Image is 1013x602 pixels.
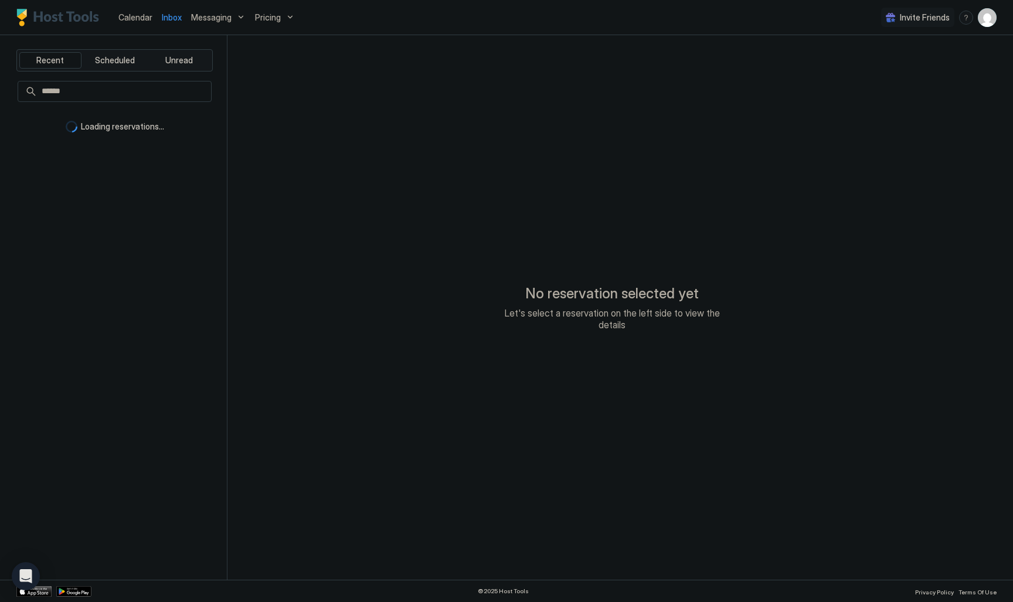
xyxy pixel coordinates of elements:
span: © 2025 Host Tools [478,587,529,595]
span: Invite Friends [900,12,950,23]
span: No reservation selected yet [525,285,699,302]
span: Unread [165,55,193,66]
input: Input Field [37,81,211,101]
span: Pricing [255,12,281,23]
a: Calendar [118,11,152,23]
span: Privacy Policy [915,589,954,596]
div: tab-group [16,49,213,72]
div: loading [66,121,77,132]
a: Inbox [162,11,182,23]
div: menu [959,11,973,25]
span: Recent [36,55,64,66]
button: Recent [19,52,81,69]
a: Privacy Policy [915,585,954,597]
span: Messaging [191,12,232,23]
a: Google Play Store [56,586,91,597]
div: Open Intercom Messenger [12,562,40,590]
a: Terms Of Use [958,585,997,597]
div: User profile [978,8,997,27]
span: Loading reservations... [81,121,164,132]
span: Scheduled [95,55,135,66]
a: App Store [16,586,52,597]
button: Scheduled [84,52,146,69]
span: Calendar [118,12,152,22]
span: Terms Of Use [958,589,997,596]
span: Let's select a reservation on the left side to view the details [495,307,729,331]
button: Unread [148,52,210,69]
span: Inbox [162,12,182,22]
a: Host Tools Logo [16,9,104,26]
